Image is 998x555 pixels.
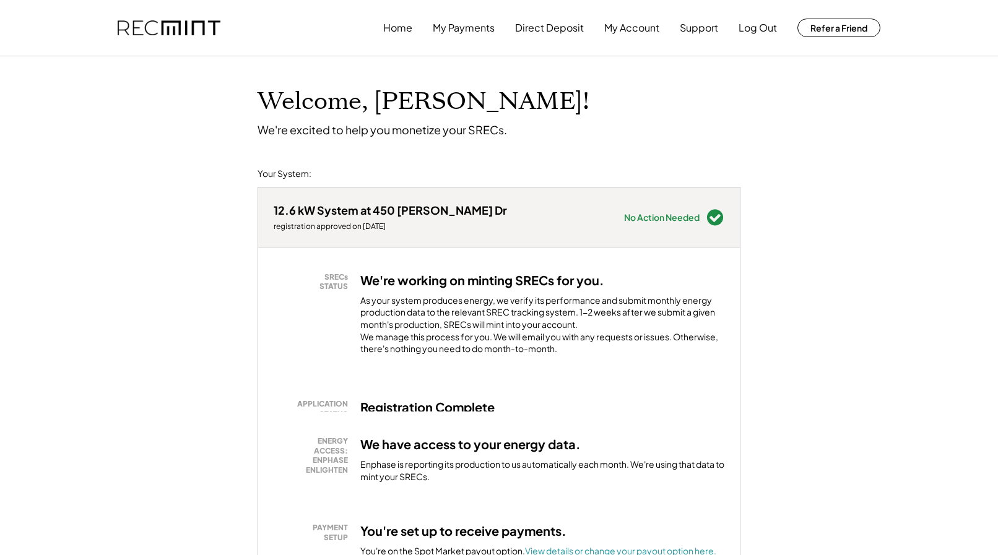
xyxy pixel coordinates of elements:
[604,15,659,40] button: My Account
[280,399,348,418] div: APPLICATION STATUS
[739,15,777,40] button: Log Out
[258,168,311,180] div: Your System:
[383,15,412,40] button: Home
[274,222,507,231] div: registration approved on [DATE]
[280,272,348,291] div: SRECs STATUS
[797,19,880,37] button: Refer a Friend
[258,123,507,137] div: We're excited to help you monetize your SRECs.
[118,20,220,36] img: recmint-logotype%403x.png
[433,15,495,40] button: My Payments
[280,523,348,542] div: PAYMENT SETUP
[360,295,724,361] div: As your system produces energy, we verify its performance and submit monthly energy production da...
[360,272,604,288] h3: We're working on minting SRECs for you.
[515,15,584,40] button: Direct Deposit
[274,203,507,217] div: 12.6 kW System at 450 [PERSON_NAME] Dr
[360,523,566,539] h3: You're set up to receive payments.
[360,458,724,483] div: Enphase is reporting its production to us automatically each month. We're using that data to mint...
[280,436,348,475] div: ENERGY ACCESS: ENPHASE ENLIGHTEN
[624,213,700,222] div: No Action Needed
[680,15,718,40] button: Support
[360,399,495,415] h3: Registration Complete
[258,87,589,116] h1: Welcome, [PERSON_NAME]!
[360,436,581,452] h3: We have access to your energy data.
